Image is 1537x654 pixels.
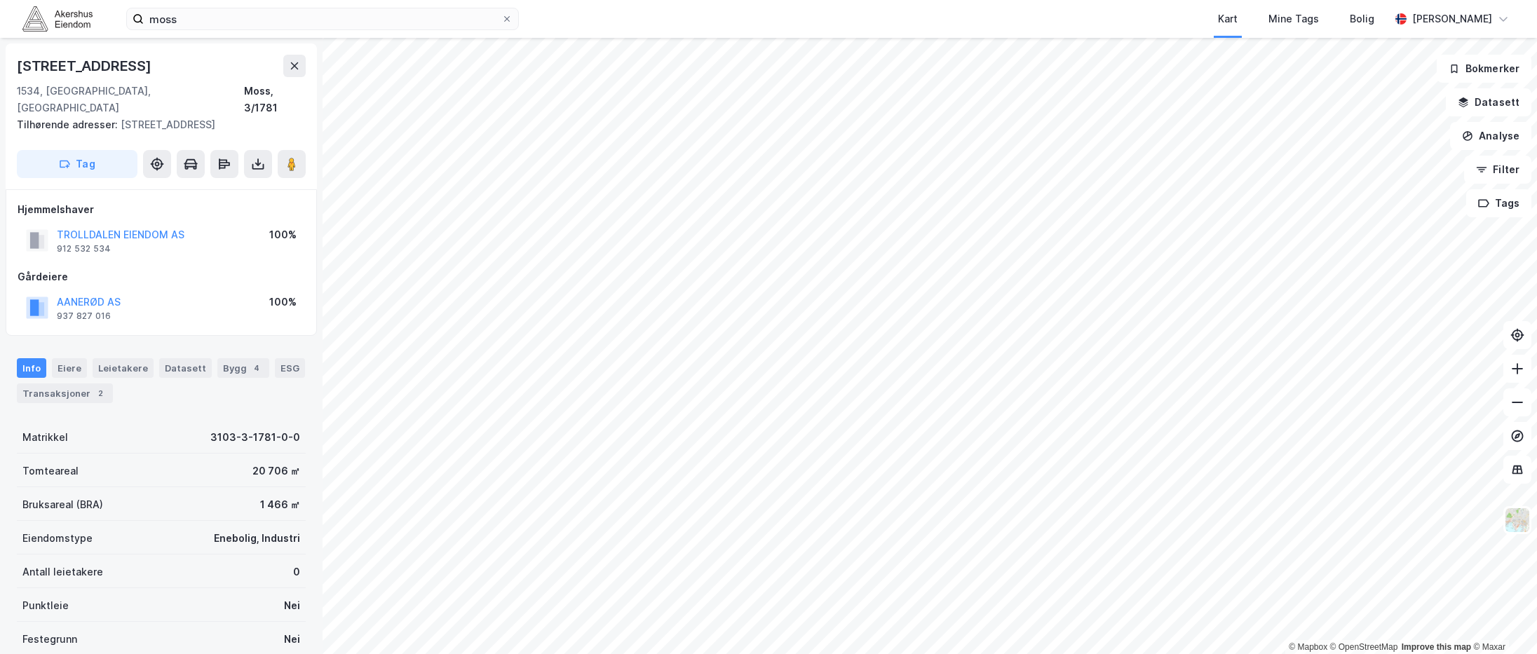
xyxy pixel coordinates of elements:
[17,150,137,178] button: Tag
[22,530,93,547] div: Eiendomstype
[284,631,300,648] div: Nei
[1504,507,1531,533] img: Z
[57,243,111,254] div: 912 532 534
[1289,642,1327,652] a: Mapbox
[17,116,294,133] div: [STREET_ADDRESS]
[22,463,79,479] div: Tomteareal
[17,383,113,403] div: Transaksjoner
[1412,11,1492,27] div: [PERSON_NAME]
[1446,88,1531,116] button: Datasett
[244,83,306,116] div: Moss, 3/1781
[1437,55,1531,83] button: Bokmerker
[1402,642,1471,652] a: Improve this map
[217,358,269,378] div: Bygg
[210,429,300,446] div: 3103-3-1781-0-0
[93,386,107,400] div: 2
[1450,122,1531,150] button: Analyse
[52,358,87,378] div: Eiere
[17,83,244,116] div: 1534, [GEOGRAPHIC_DATA], [GEOGRAPHIC_DATA]
[18,268,305,285] div: Gårdeiere
[1268,11,1319,27] div: Mine Tags
[275,358,305,378] div: ESG
[18,201,305,218] div: Hjemmelshaver
[1467,587,1537,654] div: Kontrollprogram for chat
[93,358,154,378] div: Leietakere
[1464,156,1531,184] button: Filter
[57,311,111,322] div: 937 827 016
[17,358,46,378] div: Info
[1330,642,1398,652] a: OpenStreetMap
[1350,11,1374,27] div: Bolig
[17,118,121,130] span: Tilhørende adresser:
[250,361,264,375] div: 4
[22,631,77,648] div: Festegrunn
[1467,587,1537,654] iframe: Chat Widget
[22,564,103,580] div: Antall leietakere
[22,429,68,446] div: Matrikkel
[252,463,300,479] div: 20 706 ㎡
[159,358,212,378] div: Datasett
[260,496,300,513] div: 1 466 ㎡
[17,55,154,77] div: [STREET_ADDRESS]
[144,8,501,29] input: Søk på adresse, matrikkel, gårdeiere, leietakere eller personer
[22,597,69,614] div: Punktleie
[1218,11,1238,27] div: Kart
[284,597,300,614] div: Nei
[269,226,297,243] div: 100%
[214,530,300,547] div: Enebolig, Industri
[22,6,93,31] img: akershus-eiendom-logo.9091f326c980b4bce74ccdd9f866810c.svg
[1466,189,1531,217] button: Tags
[22,496,103,513] div: Bruksareal (BRA)
[269,294,297,311] div: 100%
[293,564,300,580] div: 0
